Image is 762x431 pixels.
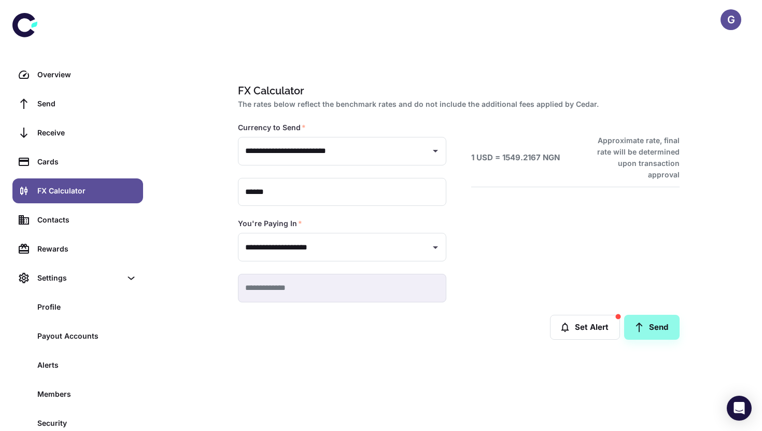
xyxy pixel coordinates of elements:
button: Set Alert [550,315,620,340]
a: Overview [12,62,143,87]
button: Open [428,144,443,158]
div: FX Calculator [37,185,137,197]
a: Cards [12,149,143,174]
h1: FX Calculator [238,83,675,99]
button: G [721,9,741,30]
div: Cards [37,156,137,168]
div: Send [37,98,137,109]
a: Profile [12,295,143,319]
div: Profile [37,301,137,313]
a: Send [12,91,143,116]
div: Contacts [37,214,137,226]
div: Settings [37,272,121,284]
label: You're Paying In [238,218,302,229]
a: FX Calculator [12,178,143,203]
a: Rewards [12,237,143,261]
a: Payout Accounts [12,324,143,349]
a: Receive [12,120,143,145]
div: Receive [37,127,137,138]
div: Payout Accounts [37,330,137,342]
button: Open [428,240,443,255]
div: Open Intercom Messenger [727,396,752,421]
a: Members [12,382,143,407]
h6: 1 USD = 1549.2167 NGN [471,152,560,164]
div: Rewards [37,243,137,255]
div: Alerts [37,359,137,371]
a: Contacts [12,207,143,232]
a: Alerts [12,353,143,378]
div: Members [37,388,137,400]
label: Currency to Send [238,122,306,133]
div: Security [37,418,137,429]
div: Overview [37,69,137,80]
h6: Approximate rate, final rate will be determined upon transaction approval [586,135,680,180]
a: Send [624,315,680,340]
div: Settings [12,266,143,290]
